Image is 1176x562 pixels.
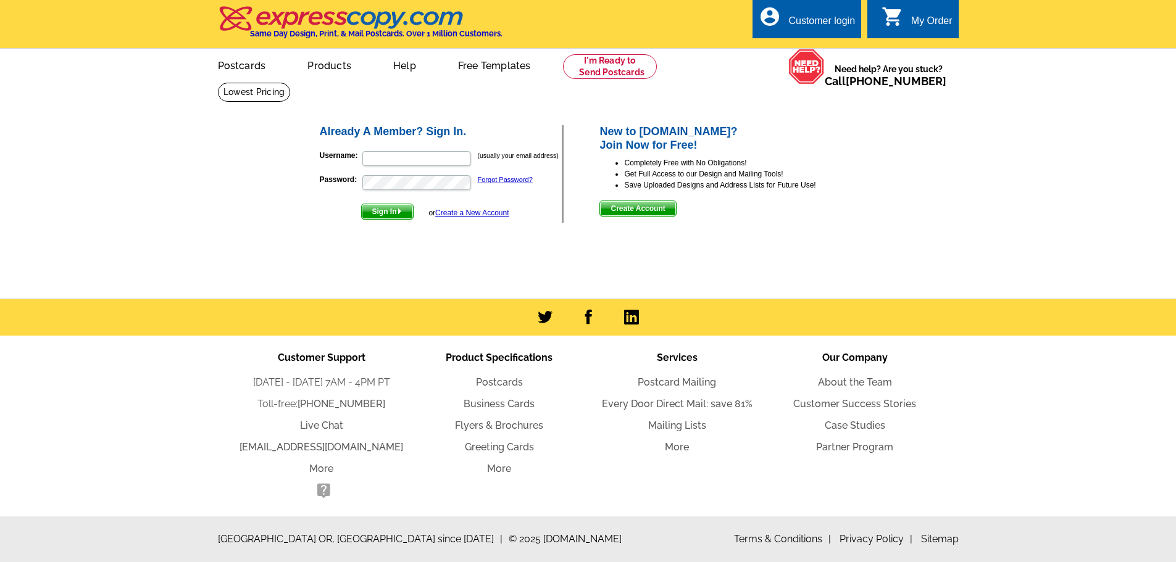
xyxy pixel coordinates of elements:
li: Save Uploaded Designs and Address Lists for Future Use! [624,180,858,191]
span: [GEOGRAPHIC_DATA] OR, [GEOGRAPHIC_DATA] since [DATE] [218,532,503,547]
a: Sitemap [921,533,959,545]
div: My Order [911,15,953,33]
a: Every Door Direct Mail: save 81% [602,398,753,410]
img: button-next-arrow-white.png [397,209,402,214]
li: Get Full Access to our Design and Mailing Tools! [624,168,858,180]
a: Free Templates [438,50,551,79]
span: Call [825,75,946,88]
span: Services [657,352,698,363]
a: More [309,463,333,474]
small: (usually your email address) [478,152,559,159]
div: Customer login [788,15,855,33]
a: Forgot Password? [478,176,533,183]
a: Postcard Mailing [638,376,716,388]
span: Customer Support [278,352,365,363]
a: Flyers & Brochures [455,419,543,431]
span: Create Account [600,201,675,216]
img: help [788,49,825,85]
button: Create Account [599,200,676,217]
a: [PHONE_NUMBER] [298,398,385,410]
label: Password: [320,174,361,185]
a: Create a New Account [435,209,509,217]
span: Product Specifications [446,352,553,363]
a: [EMAIL_ADDRESS][DOMAIN_NAME] [240,441,403,453]
a: Same Day Design, Print, & Mail Postcards. Over 1 Million Customers. [218,15,503,38]
a: Greeting Cards [465,441,534,453]
a: More [487,463,511,474]
a: About the Team [818,376,892,388]
i: account_circle [759,6,781,28]
span: Sign In [362,204,413,219]
li: Toll-free: [233,397,411,411]
a: Partner Program [816,441,893,453]
a: Postcards [198,50,286,79]
a: More [665,441,689,453]
h4: Same Day Design, Print, & Mail Postcards. Over 1 Million Customers. [250,29,503,38]
h2: Already A Member? Sign In. [320,125,562,139]
a: Privacy Policy [840,533,912,545]
a: Products [288,50,371,79]
a: Live Chat [300,419,343,431]
a: [PHONE_NUMBER] [846,75,946,88]
a: account_circle Customer login [759,14,855,29]
li: [DATE] - [DATE] 7AM - 4PM PT [233,375,411,390]
a: shopping_cart My Order [882,14,953,29]
a: Customer Success Stories [793,398,916,410]
a: Help [373,50,436,79]
span: Need help? Are you stuck? [825,63,953,88]
h2: New to [DOMAIN_NAME]? Join Now for Free! [599,125,858,152]
span: Our Company [822,352,888,363]
a: Postcards [476,376,523,388]
a: Business Cards [464,398,535,410]
button: Sign In [361,204,414,220]
div: or [428,207,509,218]
label: Username: [320,150,361,161]
a: Terms & Conditions [734,533,831,545]
i: shopping_cart [882,6,904,28]
li: Completely Free with No Obligations! [624,157,858,168]
a: Case Studies [825,419,885,431]
span: © 2025 [DOMAIN_NAME] [509,532,622,547]
a: Mailing Lists [648,419,706,431]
